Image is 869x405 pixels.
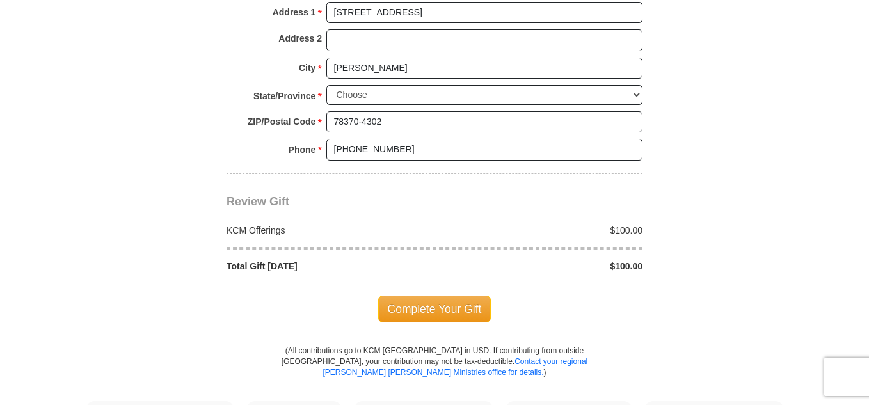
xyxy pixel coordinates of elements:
p: (All contributions go to KCM [GEOGRAPHIC_DATA] in USD. If contributing from outside [GEOGRAPHIC_D... [281,345,588,401]
div: KCM Offerings [220,224,435,237]
div: Total Gift [DATE] [220,260,435,273]
strong: Address 2 [278,29,322,47]
strong: ZIP/Postal Code [248,113,316,131]
span: Complete Your Gift [378,296,491,322]
div: $100.00 [434,260,650,273]
strong: State/Province [253,87,315,105]
strong: City [299,59,315,77]
div: $100.00 [434,224,650,237]
span: Review Gift [227,195,289,208]
strong: Address 1 [273,3,316,21]
strong: Phone [289,141,316,159]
